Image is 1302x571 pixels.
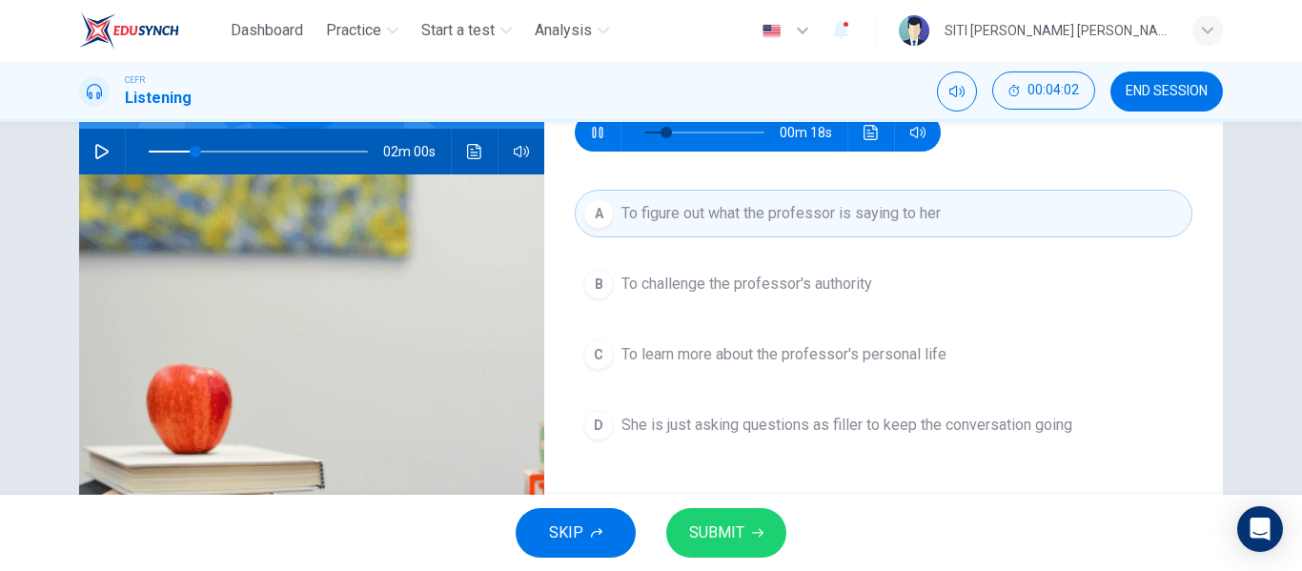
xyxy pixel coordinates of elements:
[1237,506,1283,552] div: Open Intercom Messenger
[318,13,406,48] button: Practice
[549,520,583,546] span: SKIP
[223,13,311,48] button: Dashboard
[231,19,303,42] span: Dashboard
[689,520,744,546] span: SUBMIT
[666,508,786,558] button: SUBMIT
[992,71,1095,112] div: Hide
[459,129,490,174] button: Click to see the audio transcription
[583,339,614,370] div: C
[535,19,592,42] span: Analysis
[621,273,872,296] span: To challenge the professor's authority
[527,13,617,48] button: Analysis
[1110,71,1223,112] button: END SESSION
[326,19,381,42] span: Practice
[583,269,614,299] div: B
[575,331,1192,378] button: CTo learn more about the professor's personal life
[621,202,941,225] span: To figure out what the professor is saying to her
[583,410,614,440] div: D
[125,87,192,110] h1: Listening
[421,19,495,42] span: Start a test
[1027,83,1079,98] span: 00:04:02
[125,73,145,87] span: CEFR
[937,71,977,112] div: Mute
[383,129,451,174] span: 02m 00s
[414,13,519,48] button: Start a test
[945,19,1170,42] div: SITI [PERSON_NAME] [PERSON_NAME]
[79,11,179,50] img: EduSynch logo
[516,508,636,558] button: SKIP
[621,343,946,366] span: To learn more about the professor's personal life
[760,24,783,38] img: en
[992,71,1095,110] button: 00:04:02
[575,190,1192,237] button: ATo figure out what the professor is saying to her
[575,401,1192,449] button: DShe is just asking questions as filler to keep the conversation going
[1126,84,1208,99] span: END SESSION
[899,15,929,46] img: Profile picture
[583,198,614,229] div: A
[621,414,1072,437] span: She is just asking questions as filler to keep the conversation going
[856,113,886,152] button: Click to see the audio transcription
[780,113,847,152] span: 00m 18s
[575,260,1192,308] button: BTo challenge the professor's authority
[79,11,223,50] a: EduSynch logo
